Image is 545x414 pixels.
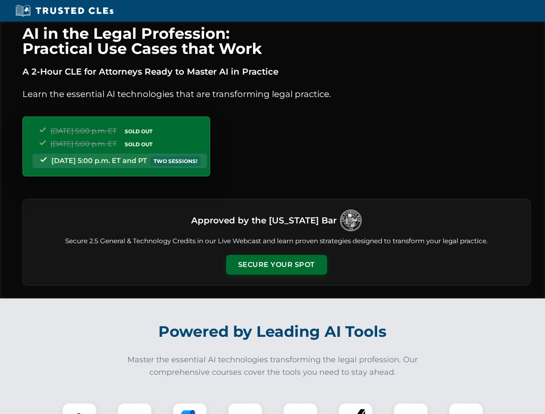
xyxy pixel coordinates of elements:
img: Logo [340,210,362,231]
span: [DATE] 5:00 p.m. ET [50,127,117,135]
p: Master the essential AI technologies transforming the legal profession. Our comprehensive courses... [122,354,424,379]
h2: Powered by Leading AI Tools [34,317,512,347]
p: A 2-Hour CLE for Attorneys Ready to Master AI in Practice [22,65,531,78]
img: Trusted CLEs [13,4,116,17]
h3: Approved by the [US_STATE] Bar [191,213,337,228]
p: Secure 2.5 General & Technology Credits in our Live Webcast and learn proven strategies designed ... [33,236,520,246]
span: SOLD OUT [122,140,155,149]
button: Secure Your Spot [226,255,327,275]
span: SOLD OUT [122,127,155,136]
p: Learn the essential AI technologies that are transforming legal practice. [22,87,531,101]
h1: AI in the Legal Profession: Practical Use Cases that Work [22,26,531,56]
span: [DATE] 5:00 p.m. ET [50,140,117,148]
